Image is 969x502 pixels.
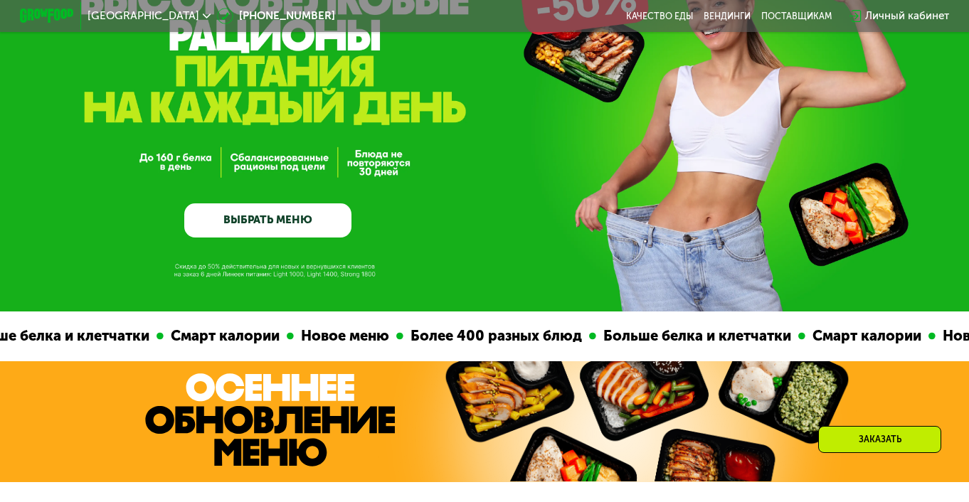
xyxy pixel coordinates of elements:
[779,325,902,347] div: Смарт калории
[268,325,370,347] div: Новое меню
[704,11,751,21] a: Вендинги
[818,426,941,453] div: Заказать
[137,325,260,347] div: Смарт калории
[184,203,352,237] a: ВЫБРАТЬ МЕНЮ
[761,11,832,21] div: поставщикам
[217,8,334,24] a: [PHONE_NUMBER]
[865,8,949,24] div: Личный кабинет
[570,325,772,347] div: Больше белка и клетчатки
[88,11,199,21] span: [GEOGRAPHIC_DATA]
[626,11,693,21] a: Качество еды
[377,325,563,347] div: Более 400 разных блюд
